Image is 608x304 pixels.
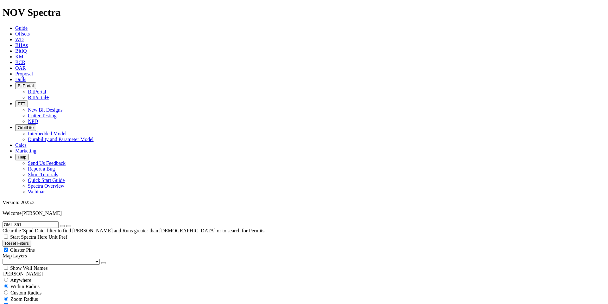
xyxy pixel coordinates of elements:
button: FTT [15,100,28,107]
a: New Bit Designs [28,107,62,113]
a: Guide [15,25,28,31]
a: Spectra Overview [28,183,64,189]
span: Map Layers [3,253,27,258]
button: Reset Filters [3,240,31,247]
span: Start Spectra Here [10,234,47,240]
a: Cutter Testing [28,113,57,118]
a: Interbedded Model [28,131,66,136]
span: Cluster Pins [10,247,35,253]
span: Zoom Radius [10,296,38,302]
a: Marketing [15,148,36,153]
span: Help [18,155,26,159]
a: WD [15,37,24,42]
span: Unit Pref [48,234,67,240]
a: Webinar [28,189,45,194]
a: OAR [15,65,26,71]
span: Show Well Names [10,265,47,271]
a: BHAs [15,42,28,48]
span: Anywhere [10,277,31,283]
a: KM [15,54,23,59]
a: Send Us Feedback [28,160,66,166]
button: OrbitLite [15,124,36,131]
a: BitPortal [28,89,46,94]
p: Welcome [3,210,605,216]
a: Durability and Parameter Model [28,137,94,142]
a: Report a Bug [28,166,55,171]
div: Version: 2025.2 [3,200,605,205]
a: BCR [15,60,25,65]
a: Quick Start Guide [28,178,65,183]
span: Within Radius [10,284,40,289]
span: [PERSON_NAME] [22,210,62,216]
a: Proposal [15,71,33,76]
input: Search [3,221,59,228]
a: BitPortal+ [28,95,49,100]
a: BitIQ [15,48,27,54]
span: Custom Radius [10,290,41,295]
span: OrbitLite [18,125,34,130]
span: Clear the 'Spud Date' filter to find [PERSON_NAME] and Runs greater than [DEMOGRAPHIC_DATA] or to... [3,228,266,233]
a: Calcs [15,142,27,148]
span: FTT [18,101,25,106]
button: Help [15,154,29,160]
input: Start Spectra Here [4,235,8,239]
span: BitPortal [18,83,34,88]
button: BitPortal [15,82,36,89]
a: Dulls [15,77,26,82]
a: Short Tutorials [28,172,58,177]
a: NPD [28,119,38,124]
div: [PERSON_NAME] [3,271,605,277]
h1: NOV Spectra [3,7,605,18]
a: Offsets [15,31,30,36]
